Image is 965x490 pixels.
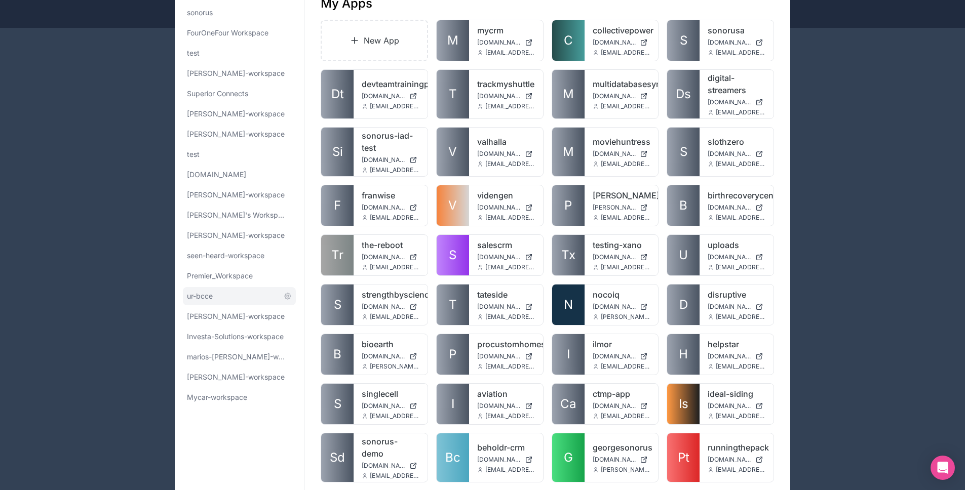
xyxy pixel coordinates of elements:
[321,185,354,226] a: F
[477,24,535,36] a: mycrm
[708,239,765,251] a: uploads
[593,352,650,360] a: [DOMAIN_NAME]
[593,239,650,251] a: testing-xano
[716,214,765,222] span: [EMAIL_ADDRESS][DOMAIN_NAME]
[593,92,650,100] a: [DOMAIN_NAME]
[593,253,636,261] span: [DOMAIN_NAME]
[708,136,765,148] a: slothzero
[187,352,288,362] span: marios-[PERSON_NAME]-workspace
[552,284,585,325] a: N
[330,450,345,466] span: Sd
[187,109,285,119] span: [PERSON_NAME]-workspace
[593,24,650,36] a: collectivepower
[321,284,354,325] a: S
[552,20,585,61] a: C
[477,303,521,311] span: [DOMAIN_NAME]
[708,352,765,360] a: [DOMAIN_NAME]
[708,402,751,410] span: [DOMAIN_NAME]
[183,44,296,62] a: test
[485,160,535,168] span: [EMAIL_ADDRESS][DOMAIN_NAME]
[708,303,765,311] a: [DOMAIN_NAME]
[680,144,687,160] span: S
[477,352,521,360] span: [DOMAIN_NAME]
[564,32,573,49] span: C
[362,189,419,201] a: franwise
[716,108,765,116] span: [EMAIL_ADDRESS][DOMAIN_NAME]
[667,235,700,275] a: U
[183,206,296,224] a: [PERSON_NAME]'s Workspace
[362,253,405,261] span: [DOMAIN_NAME]
[370,166,419,174] span: [EMAIL_ADDRESS][DOMAIN_NAME]
[667,284,700,325] a: D
[437,235,469,275] a: S
[708,150,765,158] a: [DOMAIN_NAME]
[362,78,419,90] a: devteamtrainingportal
[321,20,428,61] a: New App
[362,462,419,470] a: [DOMAIN_NAME]
[563,86,574,102] span: M
[716,362,765,371] span: [EMAIL_ADDRESS][DOMAIN_NAME]
[667,128,700,176] a: S
[477,352,535,360] a: [DOMAIN_NAME]
[362,92,419,100] a: [DOMAIN_NAME]
[601,49,650,57] span: [EMAIL_ADDRESS][DOMAIN_NAME]
[679,396,688,412] span: Is
[593,92,636,100] span: [DOMAIN_NAME]
[370,102,419,110] span: [EMAIL_ADDRESS][DOMAIN_NAME]
[445,450,460,466] span: Bc
[477,456,521,464] span: [DOMAIN_NAME]
[187,68,285,78] span: [PERSON_NAME]-workspace
[593,203,650,212] a: [PERSON_NAME][DOMAIN_NAME]
[708,98,765,106] a: [DOMAIN_NAME]
[593,441,650,454] a: georgesonorus
[667,433,700,482] a: Pt
[593,189,650,201] a: [PERSON_NAME]
[485,412,535,420] span: [EMAIL_ADDRESS][DOMAIN_NAME]
[593,338,650,350] a: ilmor
[333,346,341,362] span: B
[552,433,585,482] a: G
[187,332,284,342] span: Investa-Solutions-workspace
[187,8,213,18] span: sonorus
[485,362,535,371] span: [EMAIL_ADDRESS][DOMAIN_NAME]
[601,412,650,420] span: [EMAIL_ADDRESS][DOMAIN_NAME]
[593,38,636,47] span: [DOMAIN_NAME]
[183,247,296,265] a: seen-heard-workspace
[593,289,650,301] a: nocoiq
[321,235,354,275] a: Tr
[601,263,650,271] span: [EMAIL_ADDRESS][DOMAIN_NAME]
[485,49,535,57] span: [EMAIL_ADDRESS][DOMAIN_NAME]
[332,144,343,160] span: Si
[187,251,264,261] span: seen-heard-workspace
[362,388,419,400] a: singlecell
[708,352,751,360] span: [DOMAIN_NAME]
[183,186,296,204] a: [PERSON_NAME]-workspace
[187,271,253,281] span: Premier_Workspace
[331,247,343,263] span: Tr
[334,396,341,412] span: S
[183,328,296,346] a: Investa-Solutions-workspace
[183,64,296,83] a: [PERSON_NAME]-workspace
[564,197,572,214] span: P
[485,466,535,474] span: [EMAIL_ADDRESS][DOMAIN_NAME]
[187,190,285,200] span: [PERSON_NAME]-workspace
[321,70,354,118] a: Dt
[437,384,469,424] a: I
[477,402,521,410] span: [DOMAIN_NAME]
[437,334,469,375] a: P
[187,48,200,58] span: test
[477,189,535,201] a: videngen
[477,239,535,251] a: salescrm
[679,247,688,263] span: U
[187,392,247,402] span: Mycar-workspace
[601,466,650,474] span: [PERSON_NAME][EMAIL_ADDRESS][DOMAIN_NAME]
[667,334,700,375] a: H
[708,338,765,350] a: helpstar
[593,402,650,410] a: [DOMAIN_NAME]
[485,214,535,222] span: [EMAIL_ADDRESS][DOMAIN_NAME]
[477,150,521,158] span: [DOMAIN_NAME]
[931,456,955,480] div: Open Intercom Messenger
[362,203,405,212] span: [DOMAIN_NAME]
[362,289,419,301] a: strengthbyscience
[187,230,285,240] span: [PERSON_NAME]-workspace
